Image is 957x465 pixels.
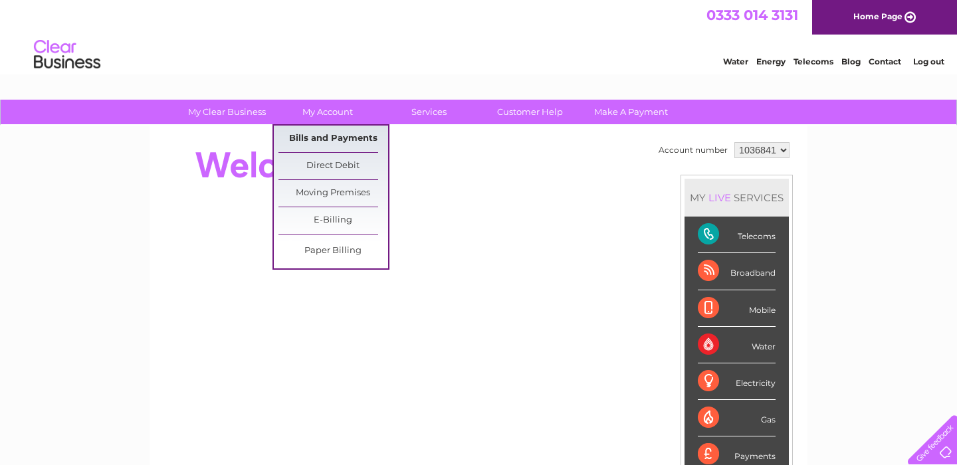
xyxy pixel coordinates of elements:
[698,217,776,253] div: Telecoms
[165,7,794,64] div: Clear Business is a trading name of Verastar Limited (registered in [GEOGRAPHIC_DATA] No. 3667643...
[706,191,734,204] div: LIVE
[698,363,776,400] div: Electricity
[278,153,388,179] a: Direct Debit
[278,180,388,207] a: Moving Premises
[374,100,484,124] a: Services
[841,56,861,66] a: Blog
[698,327,776,363] div: Water
[869,56,901,66] a: Contact
[273,100,383,124] a: My Account
[172,100,282,124] a: My Clear Business
[685,179,789,217] div: MY SERVICES
[655,139,731,161] td: Account number
[794,56,833,66] a: Telecoms
[475,100,585,124] a: Customer Help
[723,56,748,66] a: Water
[698,290,776,327] div: Mobile
[706,7,798,23] a: 0333 014 3131
[33,35,101,75] img: logo.png
[576,100,686,124] a: Make A Payment
[278,238,388,264] a: Paper Billing
[913,56,944,66] a: Log out
[278,207,388,234] a: E-Billing
[278,126,388,152] a: Bills and Payments
[756,56,786,66] a: Energy
[698,400,776,436] div: Gas
[698,253,776,290] div: Broadband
